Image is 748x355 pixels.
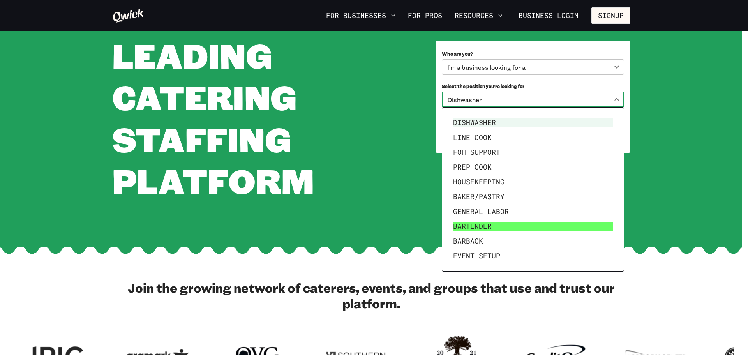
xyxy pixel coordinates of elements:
li: Baker/Pastry [450,189,616,204]
li: Prep Cook [450,160,616,175]
li: Event Setup [450,249,616,263]
li: Barback [450,234,616,249]
li: Housekeeping [450,175,616,189]
li: Line Cook [450,130,616,145]
li: Bartender [450,219,616,234]
li: Dishwasher [450,115,616,130]
li: FOH Support [450,145,616,160]
li: General Labor [450,204,616,219]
